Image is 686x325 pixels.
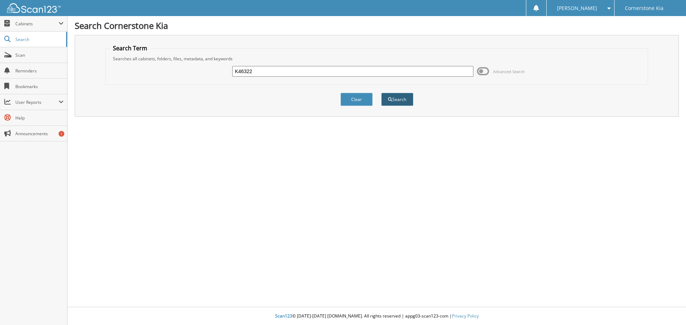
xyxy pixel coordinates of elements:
span: Cornerstone Kia [625,6,663,10]
span: Advanced Search [493,69,525,74]
span: Cabinets [15,21,59,27]
span: Bookmarks [15,83,64,90]
span: Scan123 [275,313,292,319]
span: Announcements [15,131,64,137]
span: User Reports [15,99,59,105]
span: Scan [15,52,64,58]
span: Help [15,115,64,121]
img: scan123-logo-white.svg [7,3,61,13]
legend: Search Term [109,44,151,52]
h1: Search Cornerstone Kia [75,20,679,31]
span: Reminders [15,68,64,74]
button: Clear [340,93,373,106]
div: © [DATE]-[DATE] [DOMAIN_NAME]. All rights reserved | appg03-scan123-com | [68,308,686,325]
span: Search [15,36,63,42]
a: Privacy Policy [452,313,479,319]
div: Searches all cabinets, folders, files, metadata, and keywords [109,56,645,62]
button: Search [381,93,413,106]
div: 1 [59,131,64,137]
span: [PERSON_NAME] [557,6,597,10]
